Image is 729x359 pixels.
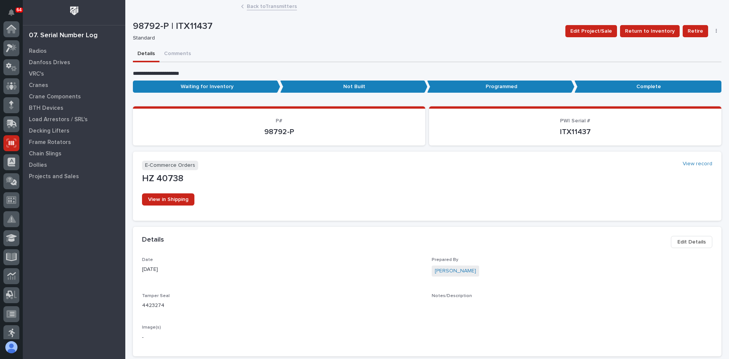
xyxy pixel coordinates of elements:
span: Notes/Description [432,294,472,298]
p: BTH Devices [29,105,63,112]
p: Dollies [29,162,47,169]
a: [PERSON_NAME] [435,267,476,275]
span: Return to Inventory [625,27,675,36]
a: Cranes [23,79,125,91]
span: Prepared By [432,258,458,262]
button: Comments [159,46,196,62]
a: View record [683,161,712,167]
span: Edit Project/Sale [570,27,612,36]
p: Not Built [280,81,428,93]
p: ITX11437 [438,127,712,136]
span: Edit Details [677,237,706,247]
a: Crane Components [23,91,125,102]
a: VRC's [23,68,125,79]
a: Chain Slings [23,148,125,159]
p: Decking Lifters [29,128,69,134]
button: Edit Details [671,236,712,248]
a: Dollies [23,159,125,171]
div: Notifications64 [9,9,19,21]
p: Waiting for Inventory [133,81,280,93]
span: Retire [688,27,703,36]
img: Workspace Logo [67,4,81,18]
div: 07. Serial Number Log [29,32,98,40]
a: Frame Rotators [23,136,125,148]
p: Projects and Sales [29,173,79,180]
p: HZ 40738 [142,173,712,184]
a: Projects and Sales [23,171,125,182]
a: View in Shipping [142,193,194,206]
span: Tamper Seal [142,294,170,298]
p: Standard [133,35,556,41]
p: [DATE] [142,266,423,274]
a: Back toTransmitters [247,2,297,10]
p: Crane Components [29,93,81,100]
p: Cranes [29,82,48,89]
span: Image(s) [142,325,161,330]
p: E-Commerce Orders [142,161,198,170]
p: Programmed [427,81,574,93]
a: BTH Devices [23,102,125,114]
a: Decking Lifters [23,125,125,136]
p: 4423274 [142,302,423,310]
p: VRC's [29,71,44,77]
button: Retire [683,25,708,37]
span: PWI Serial # [560,118,590,123]
p: - [142,334,712,342]
span: View in Shipping [148,197,188,202]
p: Frame Rotators [29,139,71,146]
p: 98792-P [142,127,416,136]
button: users-avatar [3,339,19,355]
button: Edit Project/Sale [565,25,617,37]
a: Radios [23,45,125,57]
a: Load Arrestors / SRL's [23,114,125,125]
p: Radios [29,48,47,55]
p: 98792-P | ITX11437 [133,21,559,32]
p: Complete [574,81,722,93]
a: Danfoss Drives [23,57,125,68]
button: Return to Inventory [620,25,680,37]
p: Danfoss Drives [29,59,70,66]
p: Load Arrestors / SRL's [29,116,88,123]
button: Notifications [3,5,19,21]
button: Details [133,46,159,62]
h2: Details [142,236,164,244]
span: Date [142,258,153,262]
p: 64 [17,7,22,13]
p: Chain Slings [29,150,62,157]
span: P# [276,118,282,123]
